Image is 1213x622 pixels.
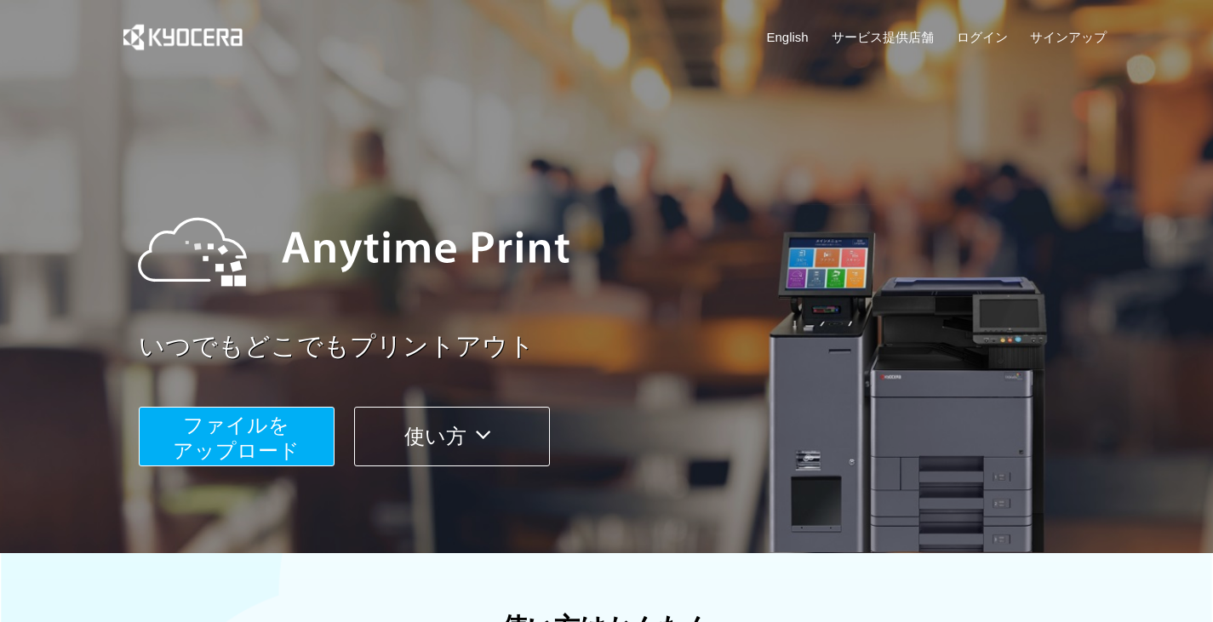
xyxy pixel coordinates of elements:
[173,414,300,462] span: ファイルを ​​アップロード
[767,28,809,46] a: English
[139,407,335,466] button: ファイルを​​アップロード
[957,28,1008,46] a: ログイン
[832,28,934,46] a: サービス提供店舗
[139,328,1118,365] a: いつでもどこでもプリントアウト
[354,407,550,466] button: 使い方
[1030,28,1107,46] a: サインアップ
